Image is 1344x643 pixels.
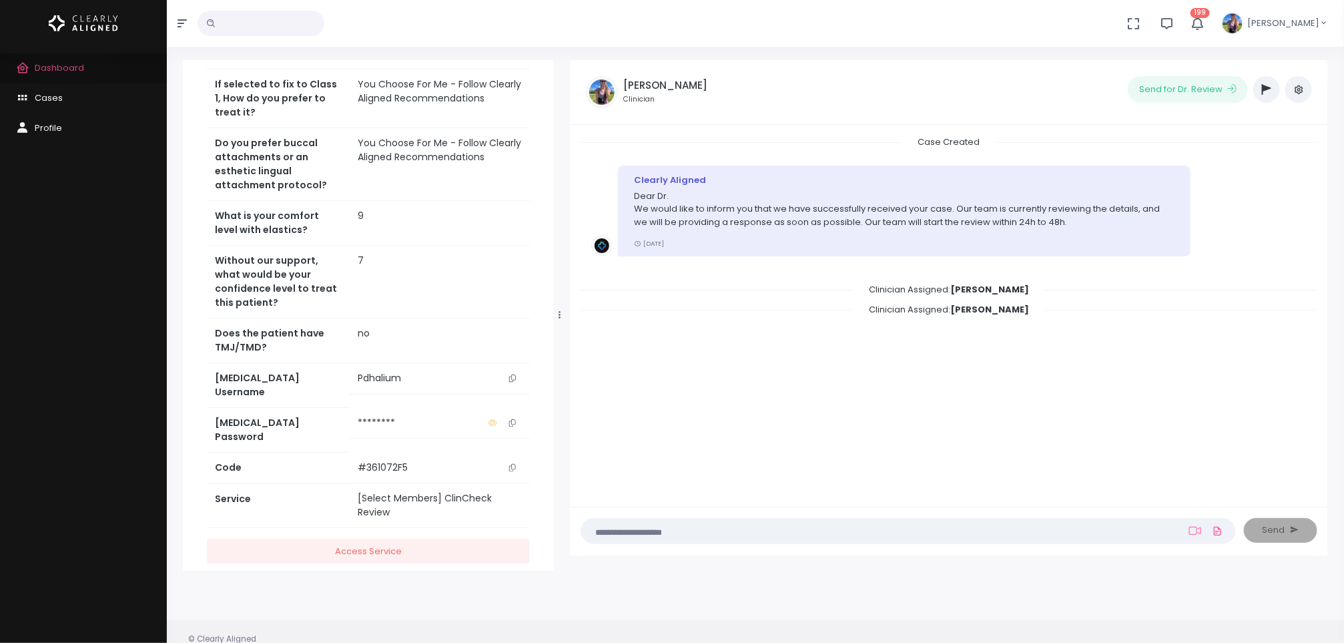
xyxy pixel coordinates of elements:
[1247,17,1319,30] span: [PERSON_NAME]
[49,9,118,37] img: Logo Horizontal
[1209,519,1225,543] a: Add Files
[207,483,350,528] th: Service
[207,539,530,564] a: Access Service
[358,491,522,519] div: [Select Members] ClinCheck Review
[35,122,62,134] span: Profile
[853,279,1045,300] span: Clinician Assigned:
[634,239,664,248] small: [DATE]
[207,128,350,201] th: Do you prefer buccal attachments or an esthetic lingual attachment protocol?
[350,318,530,363] td: no
[350,201,530,246] td: 9
[183,60,554,571] div: scrollable content
[350,363,530,394] td: Pdhalium
[634,190,1174,229] p: Dear Dr. We would like to inform you that we have successfully received your case. Our team is cu...
[623,79,707,91] h5: [PERSON_NAME]
[350,246,530,318] td: 7
[207,69,350,128] th: If selected to fix to Class 1, How do you prefer to treat it?
[853,299,1045,320] span: Clinician Assigned:
[207,246,350,318] th: Without our support, what would be your confidence level to treat this patient?
[1221,11,1245,35] img: Header Avatar
[950,283,1029,296] b: [PERSON_NAME]
[207,363,350,408] th: [MEDICAL_DATA] Username
[35,91,63,104] span: Cases
[207,201,350,246] th: What is your comfort level with elastics?
[950,303,1029,316] b: [PERSON_NAME]
[350,128,530,201] td: You Choose For Me - Follow Clearly Aligned Recommendations
[623,94,707,105] small: Clinician
[1191,8,1210,18] span: 199
[1187,525,1204,536] a: Add Loom Video
[207,408,350,453] th: [MEDICAL_DATA] Password
[350,453,530,483] td: #361072F5
[902,132,996,152] span: Case Created
[581,136,1317,493] div: scrollable content
[350,69,530,128] td: You Choose For Me - Follow Clearly Aligned Recommendations
[1128,76,1248,103] button: Send for Dr. Review
[35,61,84,74] span: Dashboard
[207,318,350,363] th: Does the patient have TMJ/TMD?
[207,453,350,483] th: Code
[634,174,1174,187] div: Clearly Aligned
